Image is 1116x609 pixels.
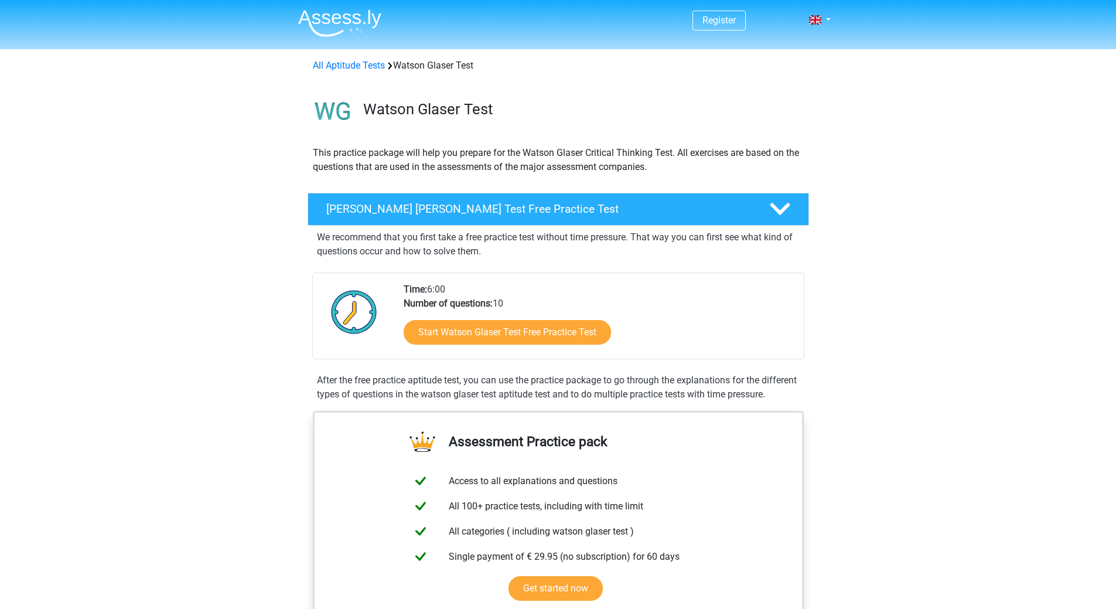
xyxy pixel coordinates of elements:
[298,9,381,37] img: Assessly
[702,15,736,26] a: Register
[508,576,603,601] a: Get started now
[404,298,493,309] b: Number of questions:
[313,60,385,71] a: All Aptitude Tests
[404,320,611,345] a: Start Watson Glaser Test Free Practice Test
[313,146,804,174] p: This practice package will help you prepare for the Watson Glaser Critical Thinking Test. All exe...
[303,193,814,226] a: [PERSON_NAME] [PERSON_NAME] Test Free Practice Test
[317,230,800,258] p: We recommend that you first take a free practice test without time pressure. That way you can fir...
[308,87,358,137] img: watson glaser test
[404,284,427,295] b: Time:
[308,59,808,73] div: Watson Glaser Test
[326,202,750,216] h4: [PERSON_NAME] [PERSON_NAME] Test Free Practice Test
[395,283,803,359] div: 6:00 10
[312,373,804,402] div: After the free practice aptitude test, you can use the practice package to go through the explana...
[363,100,800,118] h3: Watson Glaser Test
[325,283,384,341] img: Clock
